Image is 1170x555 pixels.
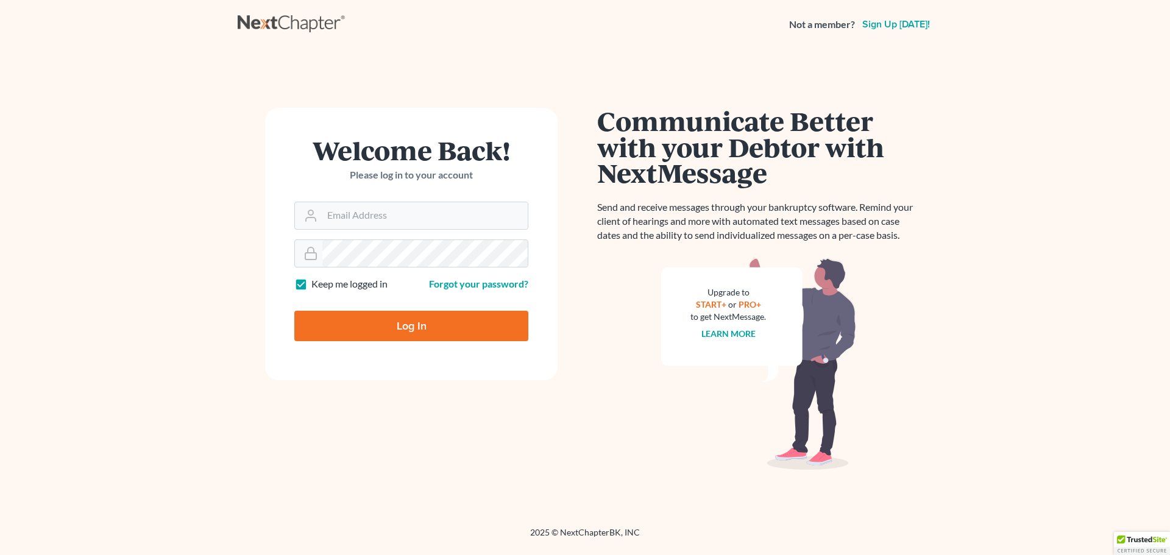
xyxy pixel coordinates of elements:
[294,137,528,163] h1: Welcome Back!
[322,202,528,229] input: Email Address
[696,299,726,309] a: START+
[597,200,920,242] p: Send and receive messages through your bankruptcy software. Remind your client of hearings and mo...
[597,108,920,186] h1: Communicate Better with your Debtor with NextMessage
[429,278,528,289] a: Forgot your password?
[701,328,756,339] a: Learn more
[739,299,761,309] a: PRO+
[1114,532,1170,555] div: TrustedSite Certified
[690,311,766,323] div: to get NextMessage.
[690,286,766,299] div: Upgrade to
[728,299,737,309] span: or
[661,257,856,470] img: nextmessage_bg-59042aed3d76b12b5cd301f8e5b87938c9018125f34e5fa2b7a6b67550977c72.svg
[311,277,388,291] label: Keep me logged in
[294,311,528,341] input: Log In
[294,168,528,182] p: Please log in to your account
[860,19,932,29] a: Sign up [DATE]!
[238,526,932,548] div: 2025 © NextChapterBK, INC
[789,18,855,32] strong: Not a member?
